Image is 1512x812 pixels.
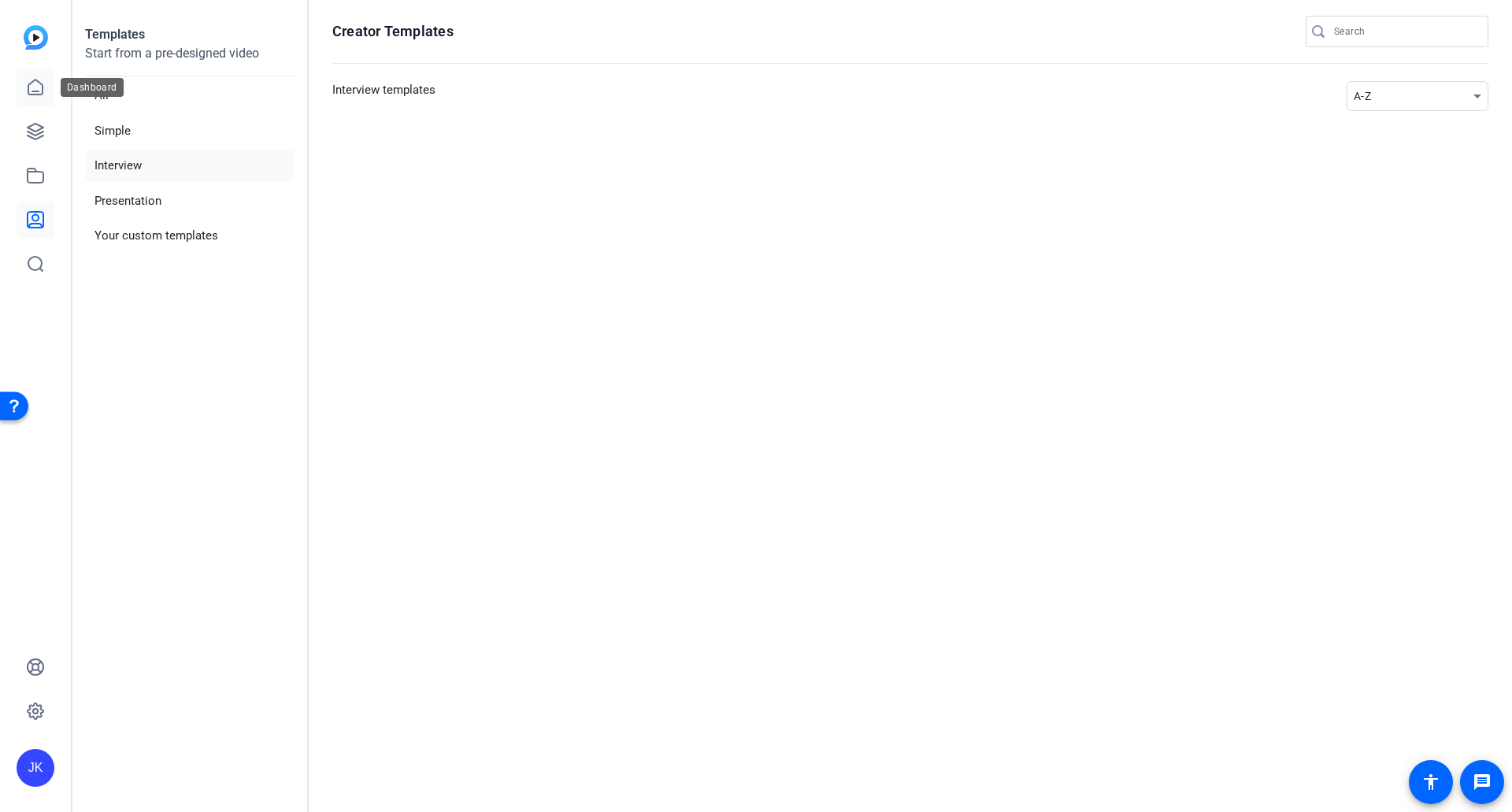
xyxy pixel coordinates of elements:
[17,749,54,787] div: JK
[1354,90,1371,102] span: A-Z
[85,185,295,217] li: Presentation
[85,44,295,76] p: Start from a pre-designed video
[85,27,145,42] strong: Templates
[24,25,48,50] img: blue-gradient.svg
[332,81,435,111] h3: Interview templates
[1421,773,1440,792] mat-icon: accessibility
[85,80,295,112] li: All
[332,22,454,41] h1: Creator Templates
[61,78,124,97] div: Dashboard
[1473,773,1492,792] mat-icon: message
[85,150,295,182] li: Interview
[1334,22,1476,41] input: Search
[85,220,295,252] li: Your custom templates
[85,115,295,147] li: Simple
